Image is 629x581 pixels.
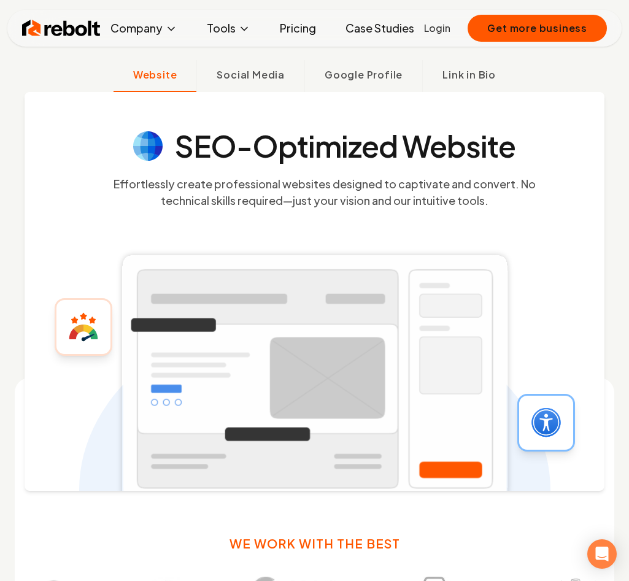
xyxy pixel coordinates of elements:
[196,60,304,92] button: Social Media
[422,60,515,92] button: Link in Bio
[101,16,187,40] button: Company
[424,21,450,36] a: Login
[114,60,197,92] button: Website
[336,16,424,40] a: Case Studies
[270,16,326,40] a: Pricing
[217,67,285,82] span: Social Media
[587,539,617,569] div: Open Intercom Messenger
[304,60,422,92] button: Google Profile
[22,16,101,40] img: Rebolt Logo
[468,15,607,42] button: Get more business
[230,535,400,552] h3: We work with the best
[442,67,496,82] span: Link in Bio
[197,16,260,40] button: Tools
[325,67,403,82] span: Google Profile
[133,67,177,82] span: Website
[175,131,516,161] h4: SEO-Optimized Website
